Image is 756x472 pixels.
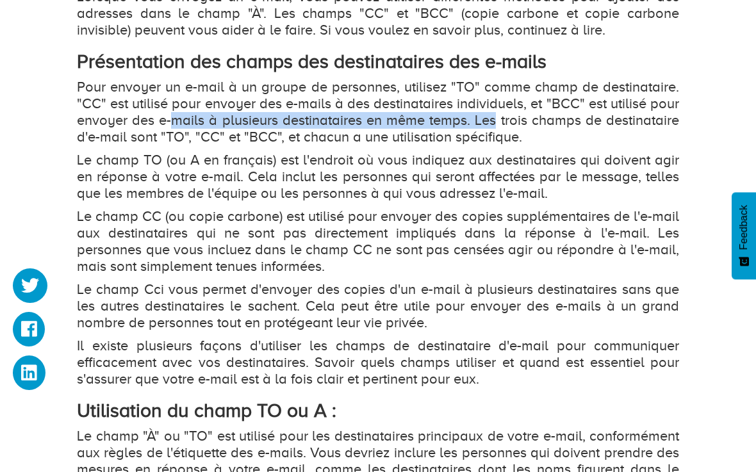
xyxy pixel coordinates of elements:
[77,281,679,331] p: Le champ Cci vous permet d'envoyer des copies d'un e-mail à plusieurs destinataires sans que les ...
[732,192,756,279] button: Feedback - Afficher l’enquête
[77,152,679,202] p: Le champ TO (ou A en français) est l'endroit où vous indiquez aux destinataires qui doivent agir ...
[77,208,679,275] p: Le champ CC (ou copie carbone) est utilisé pour envoyer des copies supplémentaires de l'e-mail au...
[77,400,336,421] strong: Utilisation du champ TO ou A :
[77,51,546,72] strong: Présentation des champs des destinataires des e-mails
[77,79,679,145] p: Pour envoyer un e-mail à un groupe de personnes, utilisez "TO" comme champ de destinataire. "CC" ...
[77,338,679,387] p: Il existe plusieurs façons d'utiliser les champs de destinataire d'e-mail pour communiquer effica...
[738,205,750,250] span: Feedback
